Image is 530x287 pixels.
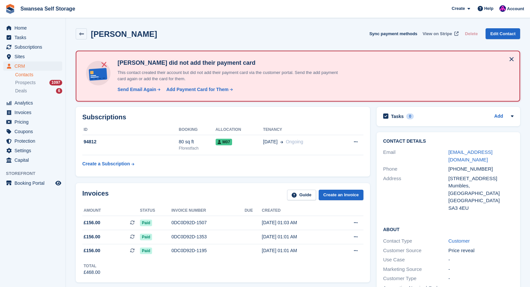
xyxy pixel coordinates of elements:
[3,179,62,188] a: menu
[420,28,460,39] a: View on Stripe
[115,59,345,67] h4: [PERSON_NAME] did not add their payment card
[3,61,62,71] a: menu
[84,59,112,87] img: no-card-linked-e7822e413c904bf8b177c4d89f31251c4716f9871600ec3ca5bfc59e148c83f4.svg
[448,175,514,182] div: [STREET_ADDRESS]
[287,190,316,201] a: Guide
[82,205,140,216] th: Amount
[15,80,36,86] span: Prospects
[3,108,62,117] a: menu
[499,5,506,12] img: Donna Davies
[3,117,62,127] a: menu
[84,247,100,254] span: £156.00
[448,197,514,204] div: [GEOGRAPHIC_DATA]
[3,136,62,146] a: menu
[383,165,448,173] div: Phone
[3,42,62,52] a: menu
[14,155,54,165] span: Capital
[14,146,54,155] span: Settings
[14,98,54,108] span: Analytics
[216,139,232,145] span: M07
[448,266,514,273] div: -
[486,28,520,39] a: Edit Contact
[172,205,245,216] th: Invoice number
[383,266,448,273] div: Marketing Source
[383,247,448,254] div: Customer Source
[140,234,152,240] span: Paid
[507,6,524,12] span: Account
[448,275,514,282] div: -
[494,113,503,120] a: Add
[84,263,100,269] div: Total
[15,88,27,94] span: Deals
[484,5,493,12] span: Help
[115,69,345,82] p: This contact created their account but did not add their payment card via the customer portal. Se...
[6,170,66,177] span: Storefront
[383,237,448,245] div: Contact Type
[14,127,54,136] span: Coupons
[14,136,54,146] span: Protection
[84,269,100,276] div: £468.00
[15,79,62,86] a: Prospects 1097
[14,61,54,71] span: CRM
[3,52,62,61] a: menu
[15,87,62,94] a: Deals 6
[369,28,417,39] button: Sync payment methods
[448,165,514,173] div: [PHONE_NUMBER]
[319,190,363,201] a: Create an Invoice
[140,220,152,226] span: Paid
[383,139,514,144] h2: Contact Details
[383,226,514,232] h2: About
[262,219,335,226] div: [DATE] 01:03 AM
[383,175,448,212] div: Address
[14,179,54,188] span: Booking Portal
[82,158,134,170] a: Create a Subscription
[82,190,109,201] h2: Invoices
[263,138,278,145] span: [DATE]
[172,247,245,254] div: 0DC0D92D-1195
[383,149,448,163] div: Email
[383,275,448,282] div: Customer Type
[82,125,179,135] th: ID
[172,219,245,226] div: 0DC0D92D-1507
[14,42,54,52] span: Subscriptions
[448,256,514,264] div: -
[179,145,216,151] div: Fforestfach
[18,3,78,14] a: Swansea Self Storage
[118,86,156,93] div: Send Email Again
[286,139,303,144] span: Ongoing
[3,23,62,33] a: menu
[14,108,54,117] span: Invoices
[179,138,216,145] div: 80 sq ft
[82,138,179,145] div: 94812
[423,31,452,37] span: View on Stripe
[262,233,335,240] div: [DATE] 01:01 AM
[462,28,480,39] button: Delete
[448,238,470,244] a: Customer
[179,125,216,135] th: Booking
[3,146,62,155] a: menu
[245,205,262,216] th: Due
[14,23,54,33] span: Home
[140,205,172,216] th: Status
[383,256,448,264] div: Use Case
[14,33,54,42] span: Tasks
[3,155,62,165] a: menu
[216,125,263,135] th: Allocation
[15,72,62,78] a: Contacts
[448,247,514,254] div: Price reveal
[262,247,335,254] div: [DATE] 01:01 AM
[49,80,62,85] div: 1097
[452,5,465,12] span: Create
[3,98,62,108] a: menu
[84,233,100,240] span: £156.00
[406,113,414,119] div: 0
[164,86,233,93] a: Add Payment Card for Them
[3,33,62,42] a: menu
[263,125,338,135] th: Tenancy
[84,219,100,226] span: £156.00
[391,113,404,119] h2: Tasks
[140,248,152,254] span: Paid
[5,4,15,14] img: stora-icon-8386f47178a22dfd0bd8f6a31ec36ba5ce8667c1dd55bd0f319d3a0aa187defe.svg
[14,52,54,61] span: Sites
[56,88,62,94] div: 6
